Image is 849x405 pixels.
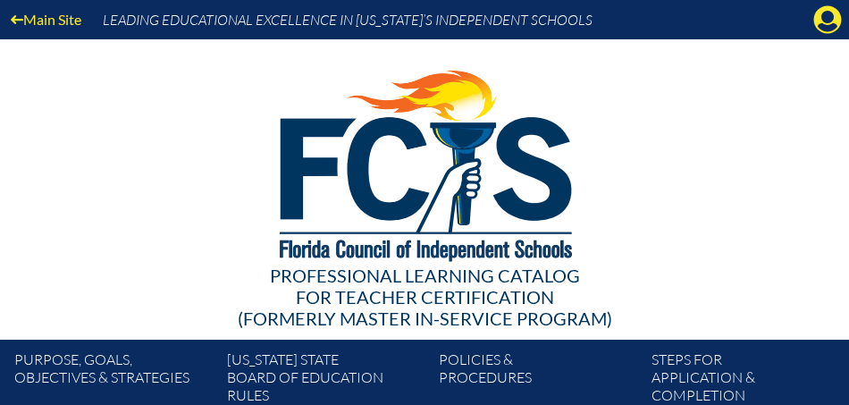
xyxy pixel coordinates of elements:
[29,265,820,329] div: Professional Learning Catalog (formerly Master In-service Program)
[240,39,609,283] img: FCISlogo221.eps
[296,286,554,308] span: for Teacher Certification
[4,7,88,31] a: Main Site
[813,5,842,34] svg: Manage account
